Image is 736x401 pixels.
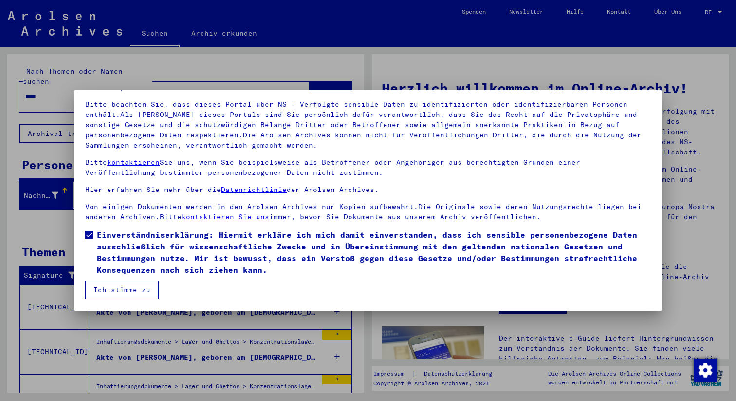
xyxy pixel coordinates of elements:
button: Ich stimme zu [85,281,159,299]
a: Datenrichtlinie [221,185,287,194]
a: kontaktieren Sie uns [182,212,269,221]
span: Einverständniserklärung: Hiermit erkläre ich mich damit einverstanden, dass ich sensible personen... [97,229,651,276]
p: Hier erfahren Sie mehr über die der Arolsen Archives. [85,185,651,195]
p: Von einigen Dokumenten werden in den Arolsen Archives nur Kopien aufbewahrt.Die Originale sowie d... [85,202,651,222]
p: Bitte beachten Sie, dass dieses Portal über NS - Verfolgte sensible Daten zu identifizierten oder... [85,99,651,151]
a: kontaktieren [107,158,160,167]
img: Zustimmung ändern [694,359,717,382]
p: Bitte Sie uns, wenn Sie beispielsweise als Betroffener oder Angehöriger aus berechtigten Gründen ... [85,157,651,178]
